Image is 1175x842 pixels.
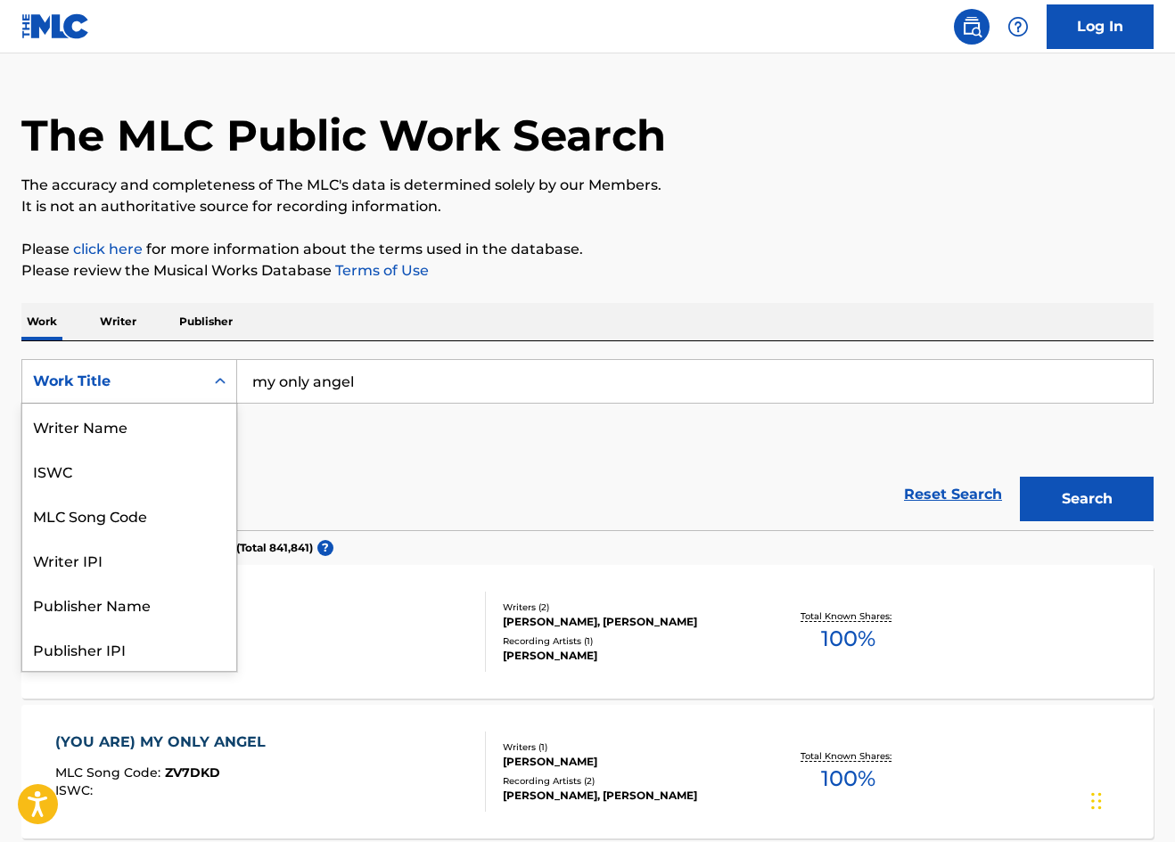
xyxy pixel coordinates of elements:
div: Work Title [33,371,193,392]
p: Please review the Musical Works Database [21,260,1154,282]
div: Recording Artists ( 2 ) [503,774,755,788]
a: Public Search [954,9,990,45]
p: The accuracy and completeness of The MLC's data is determined solely by our Members. [21,175,1154,196]
img: search [961,16,982,37]
img: MLC Logo [21,13,90,39]
p: Work [21,303,62,340]
a: Terms of Use [332,262,429,279]
div: Writers ( 1 ) [503,740,755,754]
h1: The MLC Public Work Search [21,109,666,162]
iframe: Chat Widget [1086,756,1175,842]
span: 100 % [821,623,875,655]
p: Total Known Shares: [801,609,896,623]
span: ? [317,540,333,556]
div: (YOU ARE) MY ONLY ANGEL [55,732,275,753]
div: Writer Name [22,404,236,448]
a: (YOU ARE) MY ONLY ANGELMLC Song Code:ZV7DKDISWC:Writers (1)[PERSON_NAME]Recording Artists (2)[PER... [21,705,1154,838]
button: Search [1020,477,1154,521]
form: Search Form [21,359,1154,530]
span: ZV7DKD [165,764,220,781]
p: Please for more information about the terms used in the database. [21,239,1154,260]
div: Recording Artists ( 1 ) [503,634,755,648]
a: MY ONLY ANGELMLC Song Code:MS3J0RISWC:T3150891495Writers (2)[PERSON_NAME], [PERSON_NAME]Recording... [21,565,1154,699]
a: Reset Search [895,475,1011,514]
a: click here [73,241,143,258]
div: Help [1000,9,1036,45]
div: Drag [1091,774,1102,828]
p: It is not an authoritative source for recording information. [21,196,1154,217]
span: ISWC : [55,782,97,798]
div: [PERSON_NAME], [PERSON_NAME] [503,788,755,804]
p: Writer [94,303,142,340]
div: [PERSON_NAME] [503,754,755,770]
div: Publisher Name [22,582,236,626]
div: MLC Song Code [22,493,236,537]
div: Writers ( 2 ) [503,601,755,614]
div: Publisher IPI [22,626,236,671]
span: 100 % [821,763,875,795]
div: ISWC [22,448,236,493]
p: Total Known Shares: [801,749,896,763]
img: help [1007,16,1029,37]
div: [PERSON_NAME] [503,648,755,664]
div: Writer IPI [22,537,236,582]
span: MLC Song Code : [55,764,165,781]
p: Publisher [174,303,238,340]
div: [PERSON_NAME], [PERSON_NAME] [503,614,755,630]
a: Log In [1047,4,1154,49]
